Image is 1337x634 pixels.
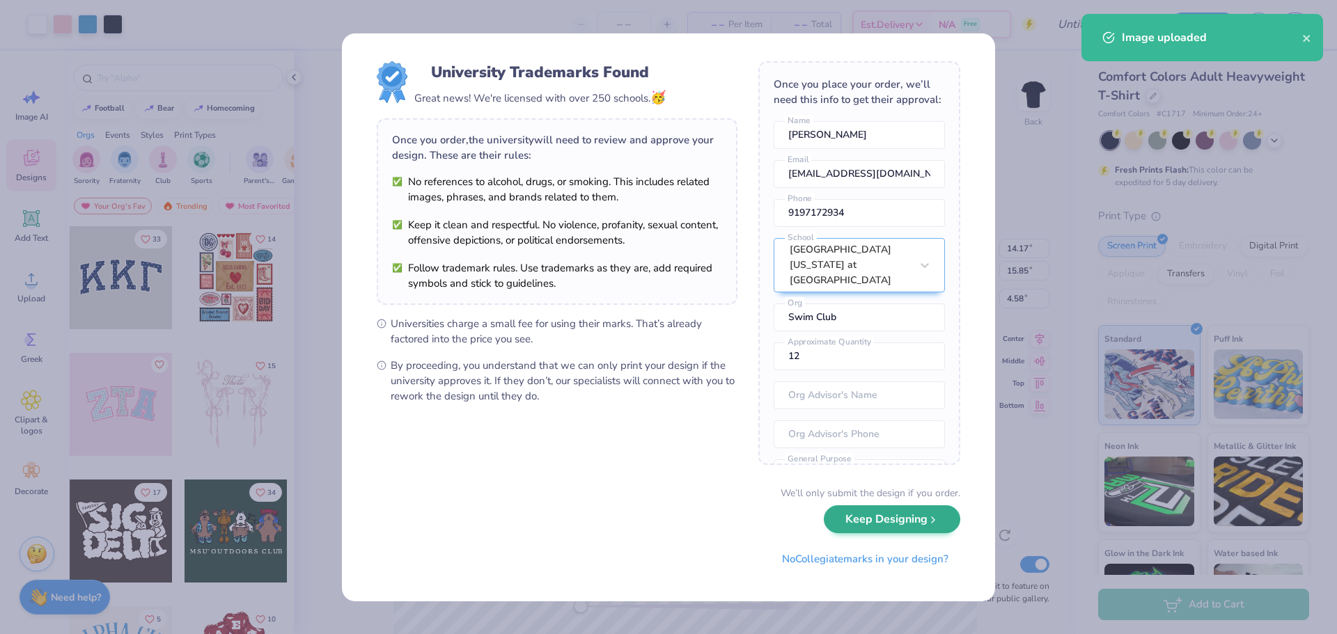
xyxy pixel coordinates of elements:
[392,174,722,205] li: No references to alcohol, drugs, or smoking. This includes related images, phrases, and brands re...
[431,61,649,84] div: University Trademarks Found
[774,199,945,227] input: Phone
[377,61,407,103] img: License badge
[392,217,722,248] li: Keep it clean and respectful. No violence, profanity, sexual content, offensive depictions, or po...
[650,89,666,106] span: 🥳
[774,420,945,448] input: Org Advisor's Phone
[824,505,960,534] button: Keep Designing
[774,121,945,149] input: Name
[774,77,945,107] div: Once you place your order, we’ll need this info to get their approval:
[391,358,737,404] span: By proceeding, you understand that we can only print your design if the university approves it. I...
[391,316,737,347] span: Universities charge a small fee for using their marks. That’s already factored into the price you...
[392,260,722,291] li: Follow trademark rules. Use trademarks as they are, add required symbols and stick to guidelines.
[770,545,960,573] button: NoCollegiatemarks in your design?
[774,160,945,188] input: Email
[414,88,666,107] div: Great news! We're licensed with over 250 schools.
[392,132,722,163] div: Once you order, the university will need to review and approve your design. These are their rules:
[1122,29,1302,46] div: Image uploaded
[774,342,945,370] input: Approximate Quantity
[790,242,911,288] div: [GEOGRAPHIC_DATA][US_STATE] at [GEOGRAPHIC_DATA]
[1302,29,1312,46] button: close
[781,486,960,500] div: We’ll only submit the design if you order.
[774,381,945,409] input: Org Advisor's Name
[774,303,945,331] input: Org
